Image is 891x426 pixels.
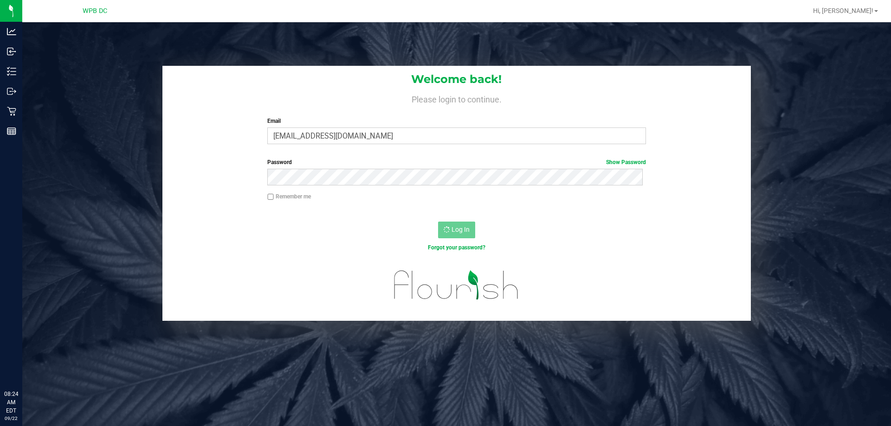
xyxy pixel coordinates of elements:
[4,390,18,415] p: 08:24 AM EDT
[7,47,16,56] inline-svg: Inbound
[383,261,530,309] img: flourish_logo.svg
[813,7,873,14] span: Hi, [PERSON_NAME]!
[162,73,751,85] h1: Welcome back!
[7,127,16,136] inline-svg: Reports
[267,192,311,201] label: Remember me
[7,107,16,116] inline-svg: Retail
[267,194,274,200] input: Remember me
[83,7,107,15] span: WPB DC
[452,226,470,233] span: Log In
[606,159,646,165] a: Show Password
[7,27,16,36] inline-svg: Analytics
[7,87,16,96] inline-svg: Outbound
[7,67,16,76] inline-svg: Inventory
[267,117,646,125] label: Email
[162,93,751,104] h4: Please login to continue.
[428,244,485,251] a: Forgot your password?
[267,159,292,165] span: Password
[4,415,18,422] p: 09/22
[438,222,475,238] button: Log In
